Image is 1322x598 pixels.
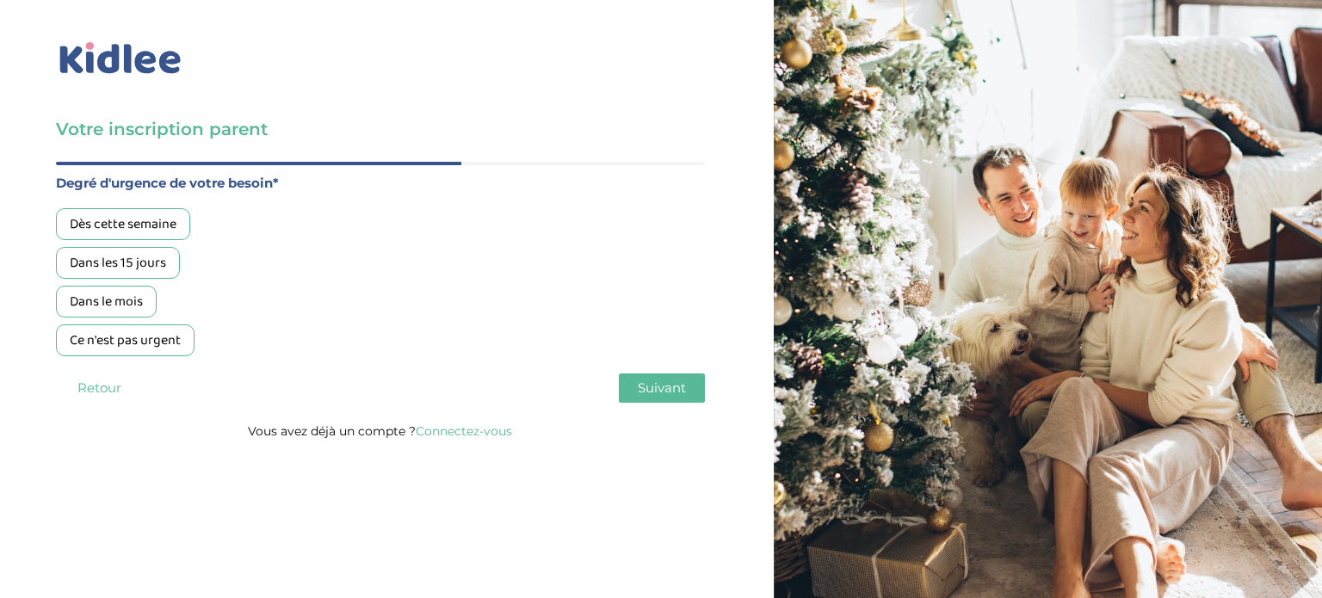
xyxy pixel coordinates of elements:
p: Vous avez déjà un compte ? [56,420,705,442]
a: Connectez-vous [416,423,512,439]
h3: Votre inscription parent [56,117,705,141]
div: Dans le mois [56,286,157,317]
label: Degré d'urgence de votre besoin* [56,172,705,194]
button: Retour [56,373,142,403]
img: logo_kidlee_bleu [56,39,185,78]
button: Suivant [619,373,705,403]
div: Dès cette semaine [56,208,190,240]
div: Ce n'est pas urgent [56,324,195,356]
div: Dans les 15 jours [56,247,180,279]
span: Suivant [638,379,686,396]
